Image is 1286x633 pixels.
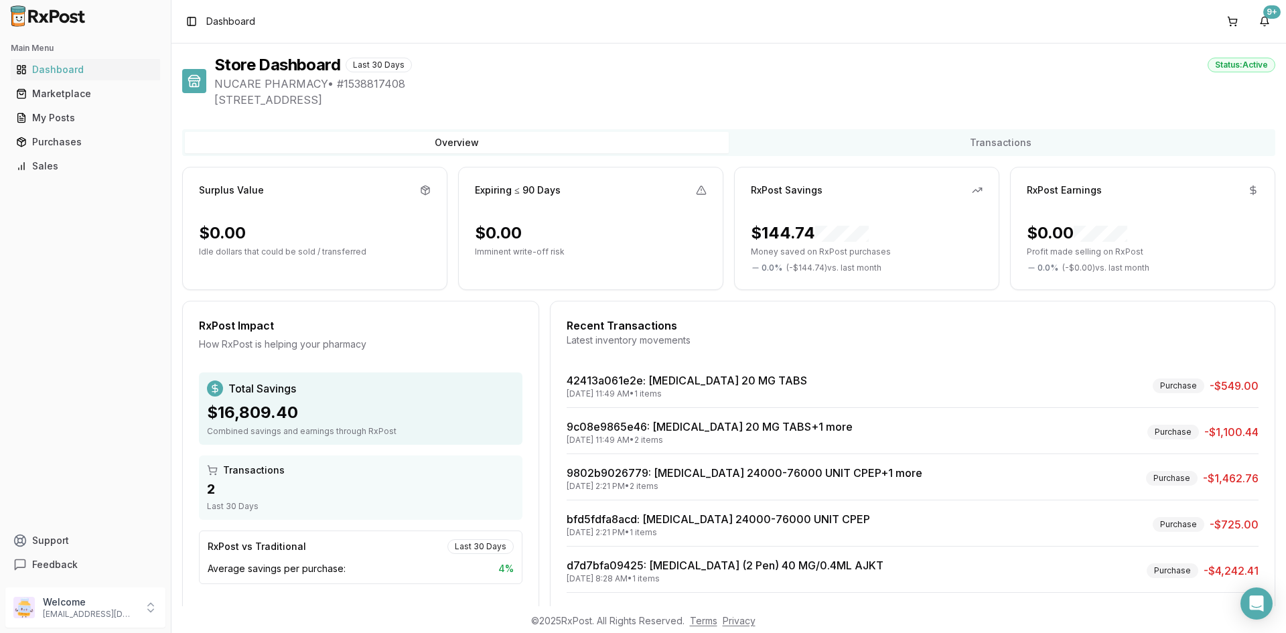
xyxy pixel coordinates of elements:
button: Transactions [729,132,1273,153]
div: Expiring ≤ 90 Days [475,184,561,197]
div: Surplus Value [199,184,264,197]
div: [DATE] 2:21 PM • 2 items [567,481,922,492]
div: [DATE] 8:28 AM • 1 items [567,573,883,584]
button: Sales [5,155,165,177]
div: Sales [16,159,155,173]
div: Last 30 Days [346,58,412,72]
span: -$549.00 [1210,378,1259,394]
img: RxPost Logo [5,5,91,27]
div: Last 30 Days [207,501,514,512]
button: Support [5,529,165,553]
button: Marketplace [5,83,165,104]
a: Terms [690,615,717,626]
div: 2 [207,480,514,498]
span: Average savings per purchase: [208,562,346,575]
span: -$1,462.76 [1203,470,1259,486]
div: Purchase [1147,425,1199,439]
img: User avatar [13,597,35,618]
div: Purchase [1146,471,1198,486]
div: Purchase [1153,517,1204,532]
div: [DATE] 2:21 PM • 1 items [567,527,870,538]
p: Profit made selling on RxPost [1027,247,1259,257]
div: Purchase [1147,563,1198,578]
button: Purchases [5,131,165,153]
a: 9c08e9865e46: [MEDICAL_DATA] 20 MG TABS+1 more [567,420,853,433]
div: [DATE] 11:49 AM • 1 items [567,389,807,399]
div: Purchase [1153,378,1204,393]
div: 9+ [1263,5,1281,19]
p: Money saved on RxPost purchases [751,247,983,257]
span: ( - $0.00 ) vs. last month [1062,263,1149,273]
span: -$1,100.44 [1204,424,1259,440]
span: NUCARE PHARMACY • # 1538817408 [214,76,1275,92]
a: 9802b9026779: [MEDICAL_DATA] 24000-76000 UNIT CPEP+1 more [567,466,922,480]
span: -$4,242.41 [1204,563,1259,579]
p: Idle dollars that could be sold / transferred [199,247,431,257]
div: Last 30 Days [447,539,514,554]
a: bfd5fdfa8acd: [MEDICAL_DATA] 24000-76000 UNIT CPEP [567,512,870,526]
div: $16,809.40 [207,402,514,423]
div: How RxPost is helping your pharmacy [199,338,522,351]
a: Purchases [11,130,160,154]
div: RxPost Impact [199,318,522,334]
a: My Posts [11,106,160,130]
p: [EMAIL_ADDRESS][DOMAIN_NAME] [43,609,136,620]
div: Recent Transactions [567,318,1259,334]
a: Privacy [723,615,756,626]
a: 42413a061e2e: [MEDICAL_DATA] 20 MG TABS [567,374,807,387]
div: Marketplace [16,87,155,100]
div: Dashboard [16,63,155,76]
p: Imminent write-off risk [475,247,707,257]
button: 9+ [1254,11,1275,32]
span: 4 % [498,562,514,575]
div: RxPost Savings [751,184,823,197]
nav: breadcrumb [206,15,255,28]
div: Latest inventory movements [567,334,1259,347]
a: d7d7bfa09425: [MEDICAL_DATA] (2 Pen) 40 MG/0.4ML AJKT [567,559,883,572]
button: My Posts [5,107,165,129]
button: Dashboard [5,59,165,80]
div: $144.74 [751,222,869,244]
div: Combined savings and earnings through RxPost [207,426,514,437]
button: Overview [185,132,729,153]
span: Transactions [223,464,285,477]
h2: Main Menu [11,43,160,54]
a: Dashboard [11,58,160,82]
a: Sales [11,154,160,178]
div: [DATE] 11:49 AM • 2 items [567,435,853,445]
div: Open Intercom Messenger [1240,587,1273,620]
span: ( - $144.74 ) vs. last month [786,263,881,273]
span: Dashboard [206,15,255,28]
span: -$725.00 [1210,516,1259,533]
div: RxPost Earnings [1027,184,1102,197]
span: 0.0 % [1038,263,1058,273]
div: $0.00 [199,222,246,244]
div: RxPost vs Traditional [208,540,306,553]
a: Marketplace [11,82,160,106]
div: Status: Active [1208,58,1275,72]
span: [STREET_ADDRESS] [214,92,1275,108]
span: 0.0 % [762,263,782,273]
div: $0.00 [1027,222,1127,244]
span: Total Savings [228,380,296,397]
h1: Store Dashboard [214,54,340,76]
div: $0.00 [475,222,522,244]
button: Feedback [5,553,165,577]
p: Welcome [43,595,136,609]
div: My Posts [16,111,155,125]
span: Feedback [32,558,78,571]
div: Purchases [16,135,155,149]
